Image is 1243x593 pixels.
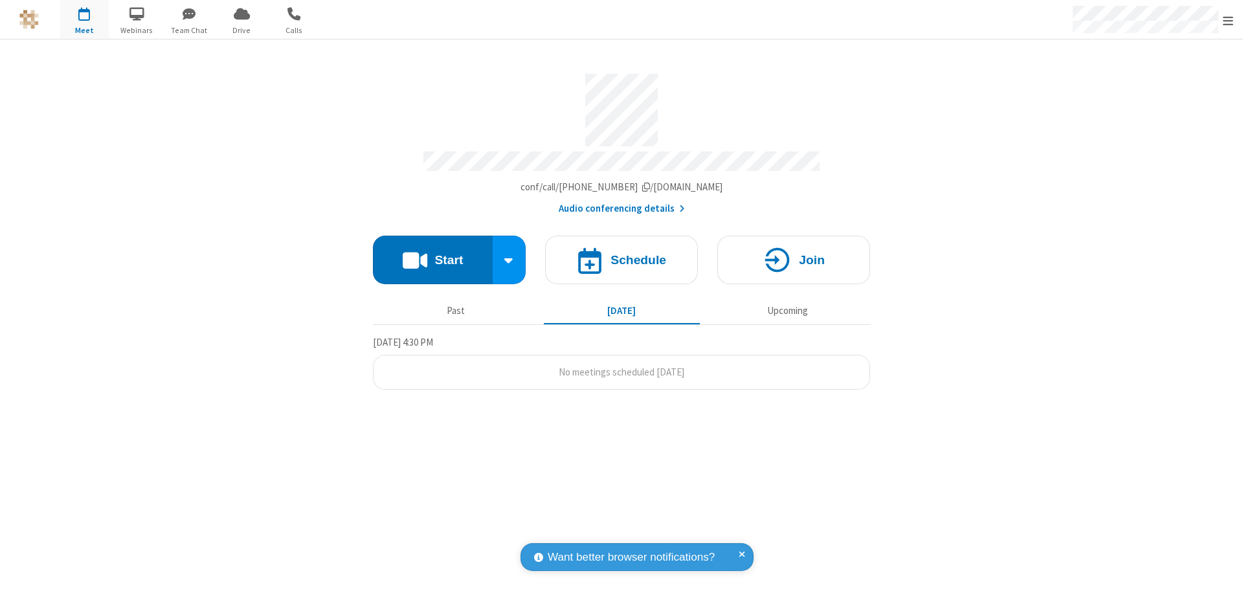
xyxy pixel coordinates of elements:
[373,64,870,216] section: Account details
[19,10,39,29] img: QA Selenium DO NOT DELETE OR CHANGE
[799,254,825,266] h4: Join
[373,335,870,390] section: Today's Meetings
[717,236,870,284] button: Join
[373,236,493,284] button: Start
[378,298,534,323] button: Past
[710,298,866,323] button: Upcoming
[165,25,214,36] span: Team Chat
[610,254,666,266] h4: Schedule
[548,549,715,566] span: Want better browser notifications?
[113,25,161,36] span: Webinars
[521,181,723,193] span: Copy my meeting room link
[559,366,684,378] span: No meetings scheduled [DATE]
[493,236,526,284] div: Start conference options
[559,201,685,216] button: Audio conferencing details
[1211,559,1233,584] iframe: Chat
[218,25,266,36] span: Drive
[434,254,463,266] h4: Start
[373,336,433,348] span: [DATE] 4:30 PM
[544,298,700,323] button: [DATE]
[545,236,698,284] button: Schedule
[60,25,109,36] span: Meet
[270,25,319,36] span: Calls
[521,180,723,195] button: Copy my meeting room linkCopy my meeting room link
